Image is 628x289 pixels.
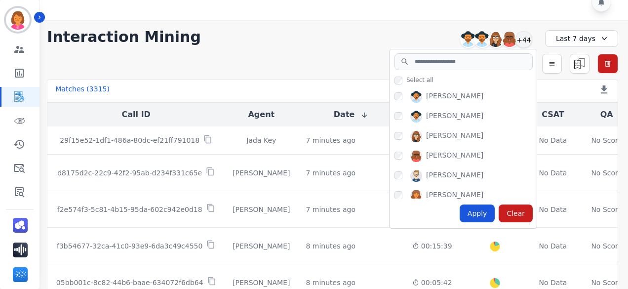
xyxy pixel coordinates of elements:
div: Apply [460,205,495,222]
div: No Score [591,241,622,251]
div: [PERSON_NAME] [426,111,483,123]
div: No Data [538,278,568,288]
h1: Interaction Mining [47,28,201,46]
p: f3b54677-32ca-41c0-93e9-6da3c49c4550 [57,241,202,251]
div: Jada Key [233,135,290,145]
div: [PERSON_NAME] [426,170,483,182]
p: 29f15e52-1df1-486a-80dc-ef21ff791018 [60,135,199,145]
div: Matches ( 3315 ) [55,84,110,98]
button: Call ID [122,109,151,121]
p: 05bb001c-8c82-44b6-baae-634072f6db64 [56,278,203,288]
div: No Score [591,278,622,288]
button: Date [334,109,369,121]
div: No Score [591,205,622,214]
p: f2e574f3-5c81-4b15-95da-602c942e0d18 [57,205,202,214]
div: 7 minutes ago [306,205,355,214]
div: 00:15:39 [412,241,452,251]
div: [PERSON_NAME] [426,150,483,162]
div: 00:05:42 [412,278,452,288]
div: No Data [538,135,568,145]
div: [PERSON_NAME] [233,278,290,288]
div: 7 minutes ago [306,135,355,145]
div: 8 minutes ago [306,278,355,288]
div: [PERSON_NAME] [426,190,483,202]
div: No Score [591,135,622,145]
div: [PERSON_NAME] [233,205,290,214]
div: No Score [591,168,622,178]
button: Agent [248,109,275,121]
span: Select all [406,76,433,84]
div: 7 minutes ago [306,168,355,178]
div: [PERSON_NAME] [426,130,483,142]
img: Bordered avatar [6,8,30,32]
div: [PERSON_NAME] [233,241,290,251]
div: +44 [515,31,532,48]
div: Last 7 days [545,30,618,47]
div: [PERSON_NAME] [233,168,290,178]
button: QA [600,109,613,121]
p: d8175d2c-22c9-42f2-95ab-d234f331c65e [57,168,202,178]
div: Clear [499,205,533,222]
div: [PERSON_NAME] [426,91,483,103]
button: CSAT [542,109,564,121]
div: No Data [538,205,568,214]
div: 8 minutes ago [306,241,355,251]
div: No Data [538,168,568,178]
div: No Data [538,241,568,251]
